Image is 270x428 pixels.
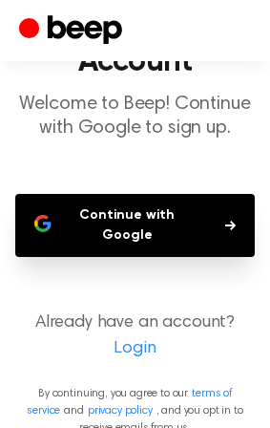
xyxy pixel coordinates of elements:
[15,194,255,257] button: Continue with Google
[88,405,153,417] a: privacy policy
[19,12,127,50] a: Beep
[15,93,255,140] p: Welcome to Beep! Continue with Google to sign up.
[27,388,231,417] a: terms of service
[15,310,255,362] p: Already have an account?
[19,336,251,362] a: Login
